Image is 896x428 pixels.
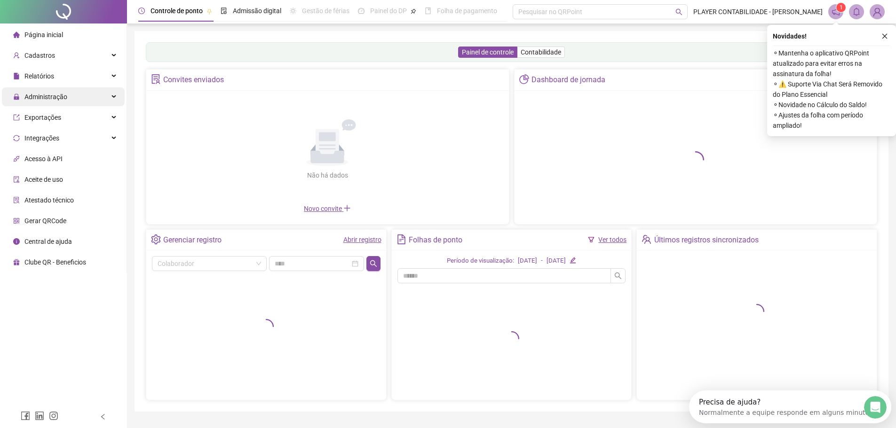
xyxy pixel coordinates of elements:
[24,72,54,80] span: Relatórios
[654,232,759,248] div: Últimos registros sincronizados
[358,8,365,14] span: dashboard
[343,236,381,243] a: Abrir registro
[13,93,20,100] span: lock
[13,197,20,203] span: solution
[151,74,161,84] span: solution
[13,135,20,141] span: sync
[151,234,161,244] span: setting
[687,151,704,168] span: loading
[852,8,861,16] span: bell
[13,176,20,183] span: audit
[151,7,203,15] span: Controle de ponto
[531,72,605,88] div: Dashboard de jornada
[13,238,20,245] span: info-circle
[24,114,61,121] span: Exportações
[840,4,843,11] span: 1
[518,256,537,266] div: [DATE]
[870,5,884,19] img: 88370
[290,8,296,14] span: sun
[409,232,462,248] div: Folhas de ponto
[4,4,214,30] div: Abertura do Messenger da Intercom
[35,411,44,420] span: linkedin
[749,304,764,319] span: loading
[13,31,20,38] span: home
[284,170,371,180] div: Não há dados
[504,331,519,346] span: loading
[425,8,431,14] span: book
[519,74,529,84] span: pie-chart
[13,259,20,265] span: gift
[642,234,651,244] span: team
[304,205,351,212] span: Novo convite
[24,52,55,59] span: Cadastros
[541,256,543,266] div: -
[21,411,30,420] span: facebook
[773,110,890,131] span: ⚬ Ajustes da folha com período ampliado!
[773,48,890,79] span: ⚬ Mantenha o aplicativo QRPoint atualizado para evitar erros na assinatura da folha!
[447,256,514,266] div: Período de visualização:
[302,7,349,15] span: Gestão de férias
[13,73,20,79] span: file
[49,411,58,420] span: instagram
[206,8,212,14] span: pushpin
[24,196,74,204] span: Atestado técnico
[24,134,59,142] span: Integrações
[864,396,887,419] iframe: Intercom live chat
[836,3,846,12] sup: 1
[10,8,186,16] div: Precisa de ajuda?
[832,8,840,16] span: notification
[614,272,622,280] span: search
[100,413,106,420] span: left
[521,48,561,56] span: Contabilidade
[343,204,351,212] span: plus
[13,218,20,224] span: qrcode
[370,7,407,15] span: Painel do DP
[13,52,20,59] span: user-add
[462,48,514,56] span: Painel de controle
[773,79,890,100] span: ⚬ ⚠️ Suporte Via Chat Será Removido do Plano Essencial
[163,232,222,248] div: Gerenciar registro
[163,72,224,88] div: Convites enviados
[693,7,823,17] span: PLAYER CONTABILIDADE - [PERSON_NAME]
[24,176,63,183] span: Aceite de uso
[13,156,20,162] span: api
[138,8,145,14] span: clock-circle
[396,234,406,244] span: file-text
[233,7,281,15] span: Admissão digital
[689,390,891,423] iframe: Intercom live chat launcher de descoberta
[24,217,66,225] span: Gerar QRCode
[10,16,186,25] div: Normalmente a equipe responde em alguns minutos.
[221,8,227,14] span: file-done
[588,236,595,243] span: filter
[773,100,890,110] span: ⚬ Novidade no Cálculo do Saldo!
[437,7,497,15] span: Folha de pagamento
[24,155,63,163] span: Acesso à API
[570,257,576,263] span: edit
[24,93,67,101] span: Administração
[773,31,807,41] span: Novidades !
[411,8,416,14] span: pushpin
[24,258,86,266] span: Clube QR - Beneficios
[24,31,63,39] span: Página inicial
[370,260,377,267] span: search
[881,33,888,39] span: close
[598,236,626,243] a: Ver todos
[13,114,20,121] span: export
[24,238,72,245] span: Central de ajuda
[675,8,682,16] span: search
[259,319,274,334] span: loading
[547,256,566,266] div: [DATE]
